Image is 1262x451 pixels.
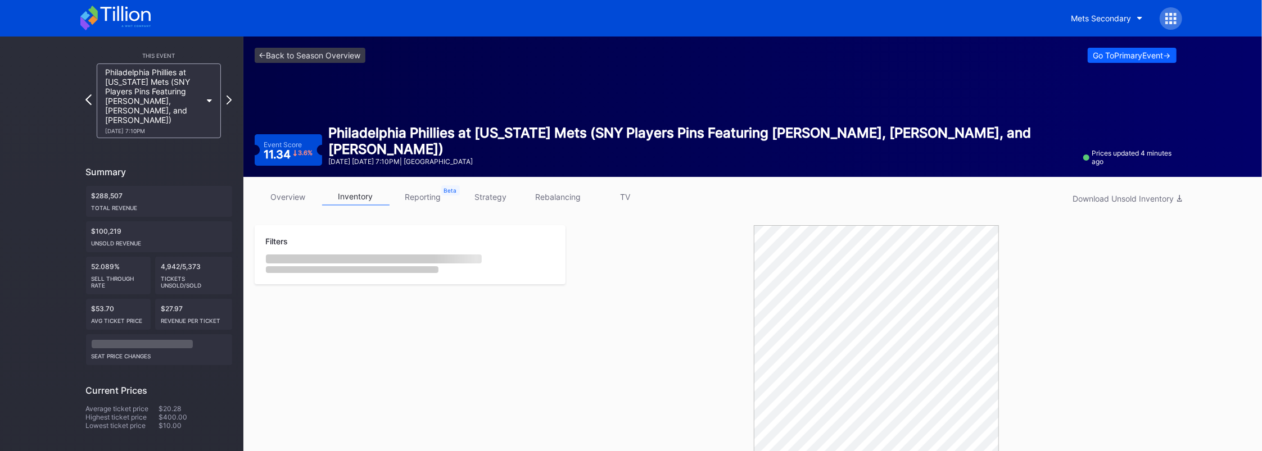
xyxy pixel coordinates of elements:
[161,313,227,324] div: Revenue per ticket
[264,149,313,160] div: 11.34
[159,421,232,430] div: $10.00
[92,200,227,211] div: Total Revenue
[86,221,232,252] div: $100,219
[266,236,554,246] div: Filters
[264,140,302,149] div: Event Score
[1073,194,1182,203] div: Download Unsold Inventory
[92,348,227,359] div: seat price changes
[86,186,232,217] div: $288,507
[390,188,457,206] a: reporting
[159,404,232,413] div: $20.28
[86,413,159,421] div: Highest ticket price
[86,257,151,294] div: 52.089%
[1071,13,1132,23] div: Mets Secondary
[155,257,232,294] div: 4,942/5,373
[255,188,322,206] a: overview
[1093,51,1171,60] div: Go To Primary Event ->
[457,188,524,206] a: strategy
[1068,191,1188,206] button: Download Unsold Inventory
[1063,8,1151,29] button: Mets Secondary
[161,271,227,289] div: Tickets Unsold/Sold
[1083,149,1177,166] div: Prices updated 4 minutes ago
[92,313,146,324] div: Avg ticket price
[86,385,232,396] div: Current Prices
[86,166,232,177] div: Summary
[329,125,1076,157] div: Philadelphia Phillies at [US_STATE] Mets (SNY Players Pins Featuring [PERSON_NAME], [PERSON_NAME]...
[105,67,202,134] div: Philadelphia Phillies at [US_STATE] Mets (SNY Players Pins Featuring [PERSON_NAME], [PERSON_NAME]...
[86,52,232,59] div: This Event
[322,188,390,206] a: inventory
[155,299,232,330] div: $27.97
[255,48,365,63] a: <-Back to Season Overview
[329,157,1076,166] div: [DATE] [DATE] 7:10PM | [GEOGRAPHIC_DATA]
[298,150,313,156] div: 3.6 %
[86,421,159,430] div: Lowest ticket price
[86,299,151,330] div: $53.70
[524,188,592,206] a: rebalancing
[105,127,202,134] div: [DATE] 7:10PM
[86,404,159,413] div: Average ticket price
[92,235,227,247] div: Unsold Revenue
[159,413,232,421] div: $400.00
[592,188,659,206] a: TV
[92,271,146,289] div: Sell Through Rate
[1088,48,1177,63] button: Go ToPrimaryEvent->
